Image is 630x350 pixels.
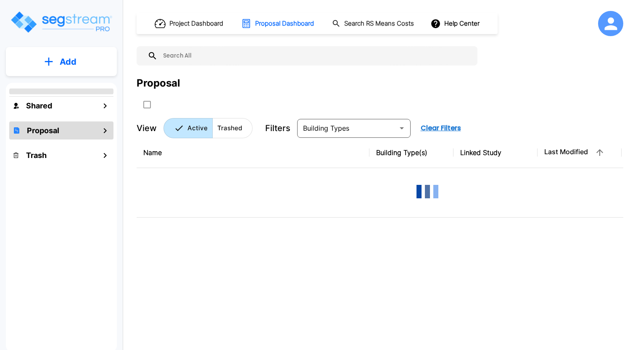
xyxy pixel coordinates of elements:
p: View [137,122,157,134]
div: Platform [163,118,253,138]
h1: Proposal [27,125,59,136]
h1: Search RS Means Costs [344,19,414,29]
img: Loading [411,175,444,208]
button: Clear Filters [417,120,464,137]
p: Active [187,124,208,133]
h1: Project Dashboard [169,19,223,29]
img: Logo [10,10,113,34]
p: Add [60,55,76,68]
input: Building Types [300,122,394,134]
h1: Proposal Dashboard [255,19,314,29]
p: Filters [265,122,290,134]
button: Help Center [429,16,483,32]
button: SelectAll [139,96,156,113]
button: Active [163,118,213,138]
button: Project Dashboard [151,14,228,33]
button: Add [6,50,117,74]
th: Building Type(s) [369,137,453,168]
input: Search All [158,46,473,66]
th: Linked Study [453,137,538,168]
button: Search RS Means Costs [329,16,419,32]
h1: Trash [26,150,47,161]
div: Proposal [137,76,180,91]
th: Last Modified [538,137,622,168]
div: Name [143,147,363,158]
p: Trashed [217,124,242,133]
button: Proposal Dashboard [238,15,319,32]
button: Trashed [212,118,253,138]
h1: Shared [26,100,52,111]
button: Open [396,122,408,134]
